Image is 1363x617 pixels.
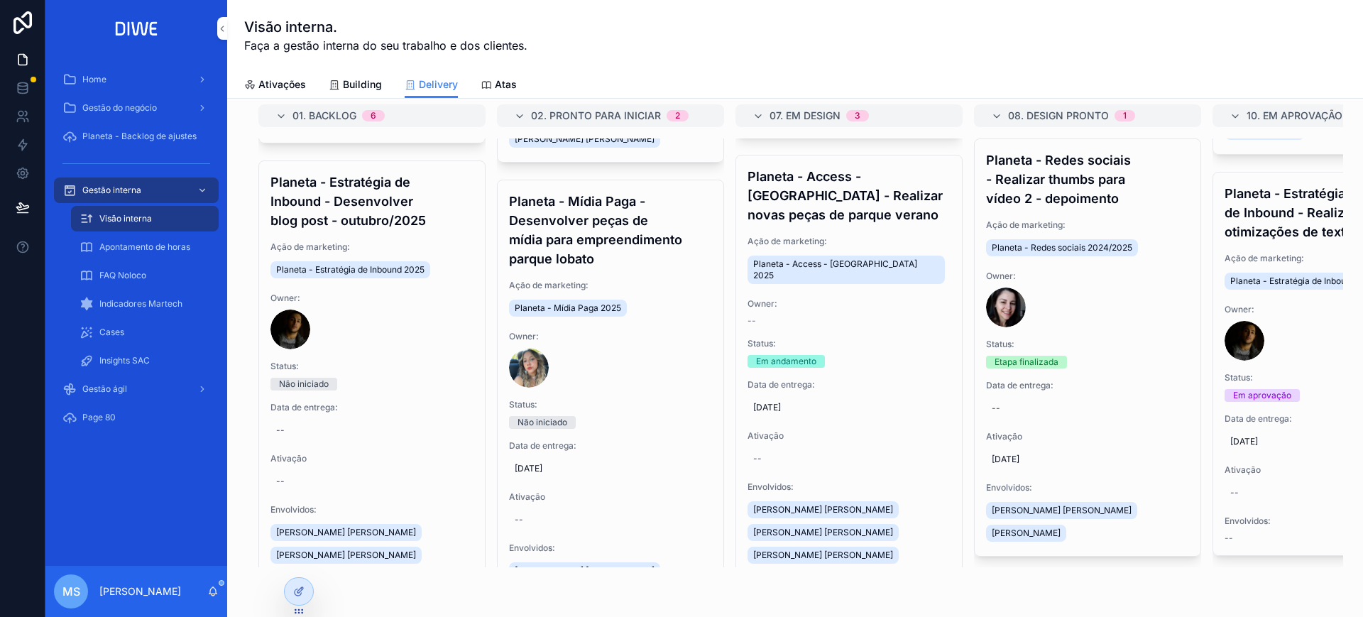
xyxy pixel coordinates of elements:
span: Data de entrega: [270,402,474,413]
span: Status: [270,361,474,372]
span: Envolvidos: [986,482,1189,493]
span: [PERSON_NAME] [PERSON_NAME] [992,505,1132,516]
a: Planeta - Redes sociais - Realizar thumbs para vídeo 2 - depoimentoAção de marketing:Planeta - Re... [974,138,1201,557]
a: Planeta - Mídia Paga - Desenvolver peças de mídia para empreendimento parque lobatoAção de market... [497,180,724,617]
div: Não iniciado [518,416,567,429]
a: Home [54,67,219,92]
span: [DATE] [515,463,706,474]
span: Home [82,74,106,85]
span: Insights SAC [99,355,150,366]
div: -- [1230,487,1239,498]
span: [PERSON_NAME] [PERSON_NAME] [276,550,416,561]
div: -- [276,425,285,436]
span: Status: [986,339,1189,350]
span: [PERSON_NAME] [992,528,1061,539]
span: Apontamento de horas [99,241,190,253]
span: Atas [495,77,517,92]
a: Cases [71,320,219,345]
a: Planeta - Estratégia de Inbound - Desenvolver blog post - outubro/2025Ação de marketing:Planeta -... [258,160,486,579]
span: MS [62,583,80,600]
span: Ação de marketing: [748,236,951,247]
span: Faça a gestão interna do seu trabalho e dos clientes. [244,37,527,54]
a: Gestão do negócio [54,95,219,121]
a: Visão interna [71,206,219,231]
span: 08. Design pronto [1008,109,1109,123]
span: Status: [748,338,951,349]
div: 1 [1123,110,1127,121]
span: Ativações [258,77,306,92]
span: -- [1225,533,1233,544]
span: [PERSON_NAME] [PERSON_NAME] [753,527,893,538]
span: Planeta - Redes sociais 2024/2025 [992,242,1132,253]
span: Ativação [748,430,951,442]
a: Gestão ágil [54,376,219,402]
p: [PERSON_NAME] [99,584,181,599]
div: Não iniciado [279,378,329,391]
span: Gestão interna [82,185,141,196]
h4: Planeta - Estratégia de Inbound - Desenvolver blog post - outubro/2025 [270,173,474,230]
span: 01. Backlog [292,109,356,123]
span: Ativação [270,453,474,464]
span: [PERSON_NAME] [PERSON_NAME] [515,133,655,145]
span: Visão interna [99,213,152,224]
div: 6 [371,110,376,121]
div: -- [753,453,762,464]
span: [DATE] [992,454,1183,465]
span: Ação de marketing: [509,280,712,291]
span: Owner: [270,293,474,304]
span: -- [748,315,756,327]
a: Page 80 [54,405,219,430]
h4: Planeta - Access - [GEOGRAPHIC_DATA] - Realizar novas peças de parque verano [748,167,951,224]
a: Gestão interna [54,178,219,203]
span: Data de entrega: [748,379,951,391]
a: Delivery [405,72,458,99]
span: Cases [99,327,124,338]
span: Data de entrega: [509,440,712,452]
div: 2 [675,110,680,121]
span: Gestão ágil [82,383,127,395]
span: [PERSON_NAME] [PERSON_NAME] [753,550,893,561]
span: 07. Em design [770,109,841,123]
a: Insights SAC [71,348,219,373]
span: Delivery [419,77,458,92]
a: Planeta - Access - [GEOGRAPHIC_DATA] - Realizar novas peças de parque veranoAção de marketing:Pla... [735,155,963,579]
span: Envolvidos: [270,504,474,515]
span: Planeta - Access - [GEOGRAPHIC_DATA] 2025 [753,258,939,281]
h4: Planeta - Redes sociais - Realizar thumbs para vídeo 2 - depoimento [986,151,1189,208]
span: Planeta - Mídia Paga 2025 [515,302,621,314]
span: Ativação [509,491,712,503]
span: [PERSON_NAME] [PERSON_NAME] [515,565,655,577]
span: FAQ Noloco [99,270,146,281]
a: Apontamento de horas [71,234,219,260]
div: Em andamento [756,355,816,368]
div: 3 [855,110,860,121]
span: Data de entrega: [986,380,1189,391]
span: Page 80 [82,412,116,423]
div: -- [992,403,1000,414]
a: Indicadores Martech [71,291,219,317]
span: Owner: [509,331,712,342]
span: Envolvidos: [748,481,951,493]
div: scrollable content [45,57,227,449]
a: FAQ Noloco [71,263,219,288]
div: Etapa finalizada [995,356,1058,368]
span: Gestão do negócio [82,102,157,114]
div: -- [515,514,523,525]
span: Planeta - Backlog de ajustes [82,131,197,142]
span: Indicadores Martech [99,298,182,310]
span: Owner: [986,271,1189,282]
a: Atas [481,72,517,100]
div: -- [276,476,285,487]
span: Planeta - Estratégia de Inbound 2025 [276,264,425,275]
img: App logo [111,17,163,40]
div: Em aprovação [1233,389,1291,402]
span: 02. Pronto para iniciar [531,109,661,123]
span: Ação de marketing: [986,219,1189,231]
h1: Visão interna. [244,17,527,37]
span: Status: [509,399,712,410]
h4: Planeta - Mídia Paga - Desenvolver peças de mídia para empreendimento parque lobato [509,192,712,268]
a: Planeta - Backlog de ajustes [54,124,219,149]
span: Owner: [748,298,951,310]
span: Ativação [986,431,1189,442]
span: [DATE] [753,402,945,413]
